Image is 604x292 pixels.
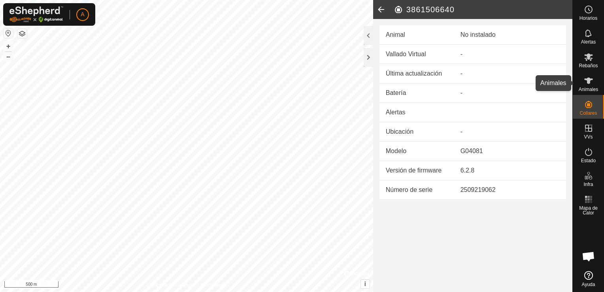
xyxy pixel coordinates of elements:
[379,45,454,64] td: Vallado Virtual
[579,63,598,68] span: Rebaños
[201,282,227,289] a: Contáctenos
[461,88,560,98] div: -
[584,135,593,139] span: VVs
[461,69,560,78] div: -
[4,28,13,38] button: Restablecer Mapa
[379,103,454,122] td: Alertas
[9,6,63,23] img: Logo Gallagher
[461,127,560,137] div: -
[577,245,600,268] div: Chat abierto
[579,87,598,92] span: Animales
[379,142,454,161] td: Modelo
[579,16,597,21] span: Horarios
[145,282,191,289] a: Política de Privacidad
[581,40,596,44] span: Alertas
[361,280,370,288] button: i
[581,158,596,163] span: Estado
[583,182,593,187] span: Infra
[379,83,454,103] td: Batería
[575,206,602,215] span: Mapa de Calor
[579,111,597,116] span: Collares
[4,52,13,61] button: –
[81,10,84,19] span: A
[461,185,560,195] div: 2509219062
[379,161,454,180] td: Versión de firmware
[379,64,454,83] td: Última actualización
[4,42,13,51] button: +
[461,30,560,40] div: No instalado
[461,146,560,156] div: G04081
[582,282,595,287] span: Ayuda
[17,29,27,38] button: Capas del Mapa
[379,25,454,45] td: Animal
[461,166,560,175] div: 6.2.8
[573,268,604,290] a: Ayuda
[461,51,462,57] app-display-virtual-paddock-transition: -
[364,281,366,287] span: i
[379,180,454,200] td: Número de serie
[394,5,572,14] h2: 3861506640
[379,122,454,142] td: Ubicación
